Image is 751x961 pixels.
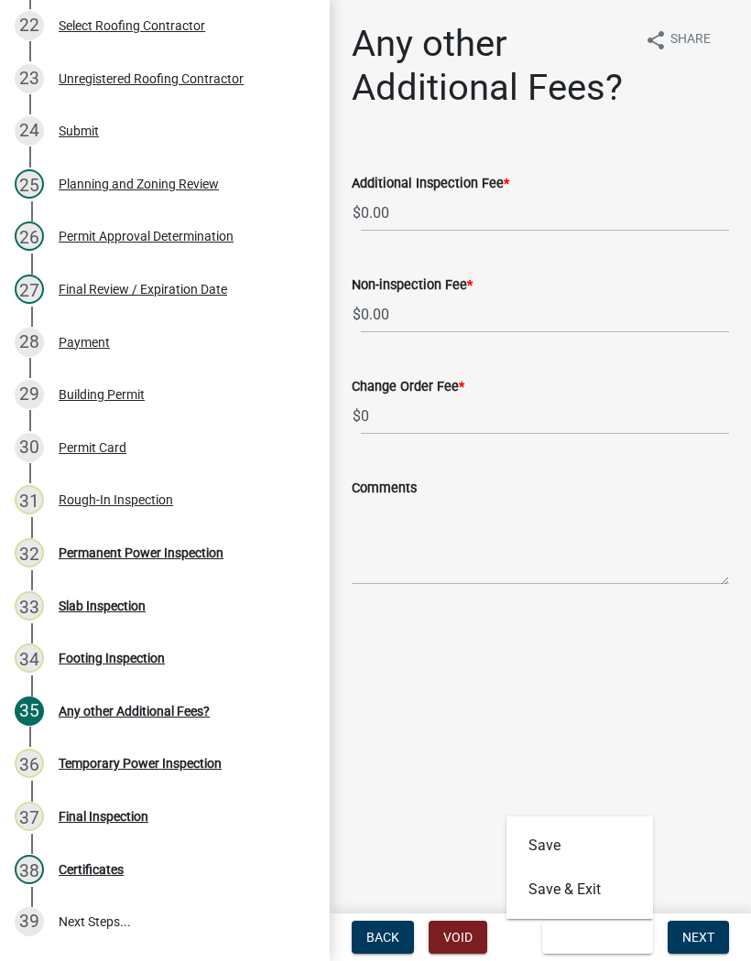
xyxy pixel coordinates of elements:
[59,230,234,243] div: Permit Approval Determination
[15,643,44,673] div: 34
[59,863,124,876] div: Certificates
[59,19,205,32] div: Select Roofing Contractor
[670,29,711,51] span: Share
[506,868,653,912] button: Save & Exit
[352,921,414,954] button: Back
[506,816,653,919] div: Save & Exit
[59,441,126,454] div: Permit Card
[59,388,145,401] div: Building Permit
[59,124,99,137] div: Submit
[15,749,44,778] div: 36
[59,599,146,612] div: Slab Inspection
[352,178,509,190] label: Additional Inspection Fee
[59,72,244,85] div: Unregistered Roofing Contractor
[15,907,44,936] div: 39
[15,64,44,93] div: 23
[15,11,44,40] div: 22
[352,279,473,292] label: Non-inspection Fee
[682,930,714,945] span: Next
[15,116,44,146] div: 24
[15,591,44,621] div: 33
[352,381,464,394] label: Change Order Fee
[352,22,630,110] h1: Any other Additional Fees?
[668,921,729,954] button: Next
[15,380,44,409] div: 29
[15,485,44,514] div: 31
[352,482,417,495] label: Comments
[15,433,44,462] div: 30
[15,221,44,251] div: 26
[59,652,165,664] div: Footing Inspection
[15,855,44,884] div: 38
[15,275,44,304] div: 27
[15,696,44,726] div: 35
[366,930,399,945] span: Back
[645,29,667,51] i: share
[59,283,227,296] div: Final Review / Expiration Date
[429,921,487,954] button: Void
[15,328,44,357] div: 28
[15,802,44,831] div: 37
[59,493,173,506] div: Rough-In Inspection
[59,336,110,349] div: Payment
[59,546,223,559] div: Permanent Power Inspection
[59,810,148,823] div: Final Inspection
[630,22,725,58] button: shareShare
[59,705,210,718] div: Any other Additional Fees?
[352,397,362,435] span: $
[557,930,627,945] span: Save & Exit
[15,538,44,567] div: 32
[352,194,362,232] span: $
[542,921,653,954] button: Save & Exit
[15,169,44,199] div: 25
[59,757,222,770] div: Temporary Power Inspection
[59,178,219,190] div: Planning and Zoning Review
[352,296,362,333] span: $
[506,824,653,868] button: Save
